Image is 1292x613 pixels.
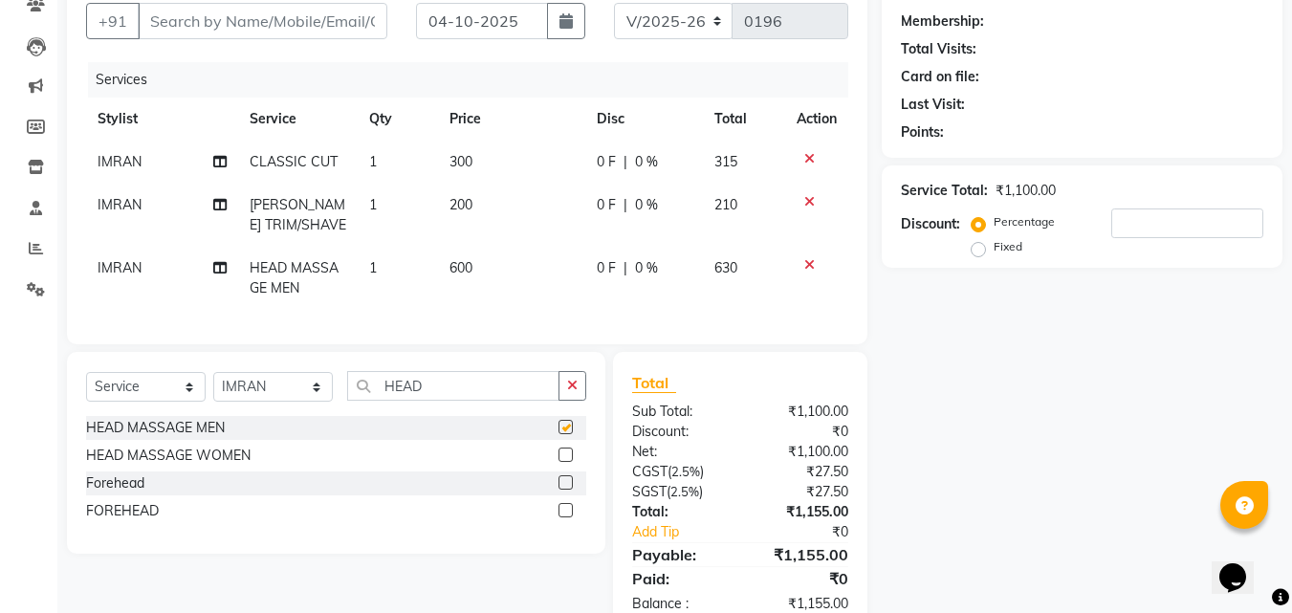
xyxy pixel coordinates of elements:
div: ₹1,155.00 [740,502,863,522]
span: 2.5% [671,464,700,479]
a: Add Tip [618,522,760,542]
div: ₹1,100.00 [740,442,863,462]
label: Percentage [994,213,1055,230]
div: Paid: [618,567,740,590]
span: 0 % [635,195,658,215]
th: Stylist [86,98,238,141]
input: Search by Name/Mobile/Email/Code [138,3,387,39]
div: Service Total: [901,181,988,201]
div: ( ) [618,482,740,502]
span: CGST [632,463,668,480]
div: FOREHEAD [86,501,159,521]
span: CLASSIC CUT [250,153,338,170]
div: Total Visits: [901,39,976,59]
span: [PERSON_NAME] TRIM/SHAVE [250,196,346,233]
div: ₹27.50 [740,482,863,502]
span: IMRAN [98,196,142,213]
div: Payable: [618,543,740,566]
div: HEAD MASSAGE WOMEN [86,446,251,466]
span: 0 F [597,152,616,172]
span: IMRAN [98,153,142,170]
span: 315 [714,153,737,170]
div: Membership: [901,11,984,32]
span: | [624,152,627,172]
div: ₹1,155.00 [740,543,863,566]
button: +91 [86,3,140,39]
label: Fixed [994,238,1022,255]
span: HEAD MASSAGE MEN [250,259,339,296]
div: Points: [901,122,944,142]
span: 200 [449,196,472,213]
div: ( ) [618,462,740,482]
div: ₹27.50 [740,462,863,482]
div: HEAD MASSAGE MEN [86,418,225,438]
iframe: chat widget [1212,536,1273,594]
span: 600 [449,259,472,276]
span: IMRAN [98,259,142,276]
div: ₹0 [740,422,863,442]
th: Service [238,98,358,141]
span: 1 [369,196,377,213]
span: 630 [714,259,737,276]
input: Search or Scan [347,371,559,401]
span: 0 F [597,258,616,278]
div: ₹0 [740,567,863,590]
span: 0 F [597,195,616,215]
div: Forehead [86,473,144,493]
div: Services [88,62,863,98]
div: ₹0 [761,522,864,542]
span: 2.5% [670,484,699,499]
div: ₹1,100.00 [740,402,863,422]
div: ₹1,100.00 [996,181,1056,201]
span: 1 [369,259,377,276]
div: Discount: [618,422,740,442]
span: 0 % [635,152,658,172]
div: Card on file: [901,67,979,87]
span: SGST [632,483,667,500]
th: Disc [585,98,703,141]
div: Total: [618,502,740,522]
div: Discount: [901,214,960,234]
span: 300 [449,153,472,170]
span: | [624,258,627,278]
div: Sub Total: [618,402,740,422]
th: Qty [358,98,437,141]
span: 210 [714,196,737,213]
div: Net: [618,442,740,462]
span: 0 % [635,258,658,278]
div: Last Visit: [901,95,965,115]
span: 1 [369,153,377,170]
span: | [624,195,627,215]
th: Price [438,98,585,141]
th: Total [703,98,786,141]
span: Total [632,373,676,393]
th: Action [785,98,848,141]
